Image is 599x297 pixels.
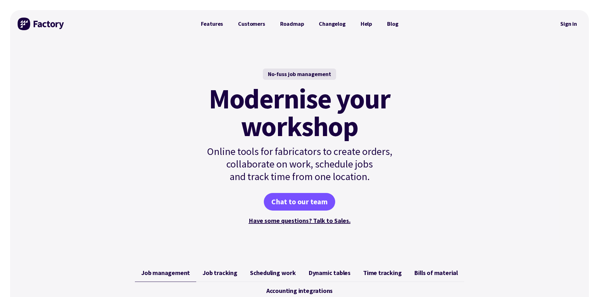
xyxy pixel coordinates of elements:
[353,18,380,30] a: Help
[264,193,335,211] a: Chat to our team
[250,269,296,277] span: Scheduling work
[263,69,336,80] div: No-fuss job management
[230,18,272,30] a: Customers
[266,287,333,294] span: Accounting integrations
[18,18,65,30] img: Factory
[202,269,237,277] span: Job tracking
[311,18,353,30] a: Changelog
[193,18,406,30] nav: Primary Navigation
[273,18,312,30] a: Roadmap
[568,267,599,297] iframe: Chat Widget
[308,269,351,277] span: Dynamic tables
[249,217,351,224] a: Have some questions? Talk to Sales.
[556,17,581,31] a: Sign in
[141,269,190,277] span: Job management
[209,85,390,140] mark: Modernise your workshop
[414,269,458,277] span: Bills of material
[556,17,581,31] nav: Secondary Navigation
[193,18,231,30] a: Features
[193,145,406,183] p: Online tools for fabricators to create orders, collaborate on work, schedule jobs and track time ...
[363,269,402,277] span: Time tracking
[380,18,406,30] a: Blog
